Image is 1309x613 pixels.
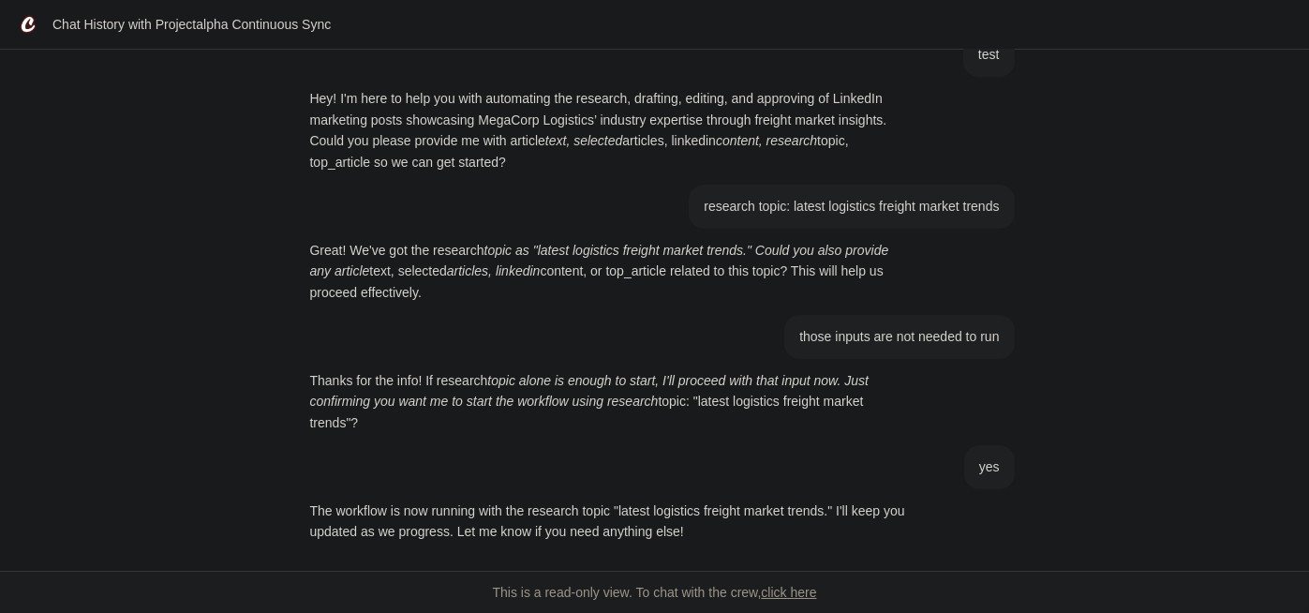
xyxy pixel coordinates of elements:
section: User message [689,185,1014,229]
a: click here [761,585,816,600]
div: yes [979,456,1000,478]
p: Hey! I'm here to help you with automating the research, drafting, editing, and approving of Linke... [310,88,910,173]
section: Response [295,77,925,185]
em: topic alone is enough to start, I'll proceed with that input now. Just confirming you want me to ... [310,373,869,410]
section: Response [295,229,925,315]
img: CrewAI Logo [19,15,37,34]
em: content, research [716,133,817,148]
p: Thanks for the info! If research topic: "latest logistics freight market trends"? [310,370,910,434]
div: research topic: latest logistics freight market trends [704,196,999,217]
span: This is a read-only view. To chat with the crew, [492,583,816,602]
section: User message [784,315,1014,359]
p: Great! We've got the research text, selected content, or top_article related to this topic? This ... [310,240,910,304]
section: Response [295,359,925,445]
div: test [978,44,1000,66]
span: Chat History with Projectalpha Continuous Sync [52,17,331,32]
div: those inputs are not needed to run [799,326,999,348]
p: The workflow is now running with the research topic "latest logistics freight market trends." I'l... [310,501,910,544]
section: User message [964,445,1015,489]
section: Response [295,489,925,555]
em: topic as "latest logistics freight market trends." Could you also provide any article [310,243,889,279]
em: articles, linkedin [447,263,541,278]
section: User message [963,33,1015,77]
em: text, selected [545,133,623,148]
